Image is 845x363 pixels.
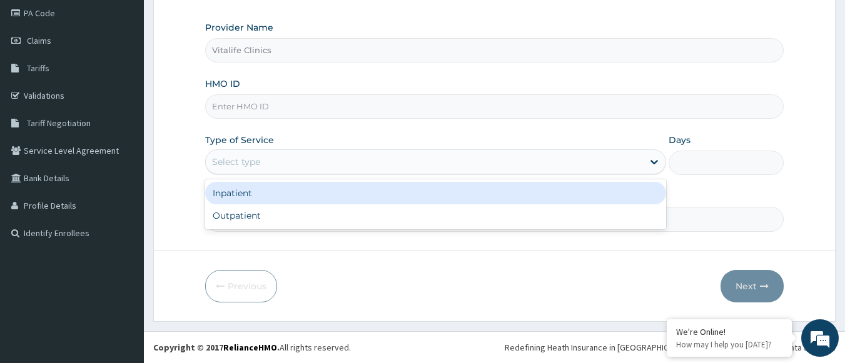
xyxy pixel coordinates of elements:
[669,134,691,146] label: Days
[205,21,273,34] label: Provider Name
[205,77,240,90] label: HMO ID
[27,117,91,129] span: Tariff Negotiation
[27,35,51,46] span: Claims
[205,270,277,302] button: Previous
[505,341,836,354] div: Redefining Heath Insurance in [GEOGRAPHIC_DATA] using Telemedicine and Data Science!
[27,62,49,74] span: Tariffs
[205,134,274,146] label: Type of Service
[153,342,280,353] strong: Copyright © 2017 .
[205,94,784,119] input: Enter HMO ID
[223,342,277,353] a: RelianceHMO
[676,339,782,350] p: How may I help you today?
[205,204,666,227] div: Outpatient
[144,331,845,363] footer: All rights reserved.
[205,182,666,204] div: Inpatient
[676,326,782,337] div: We're Online!
[721,270,784,302] button: Next
[212,156,260,168] div: Select type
